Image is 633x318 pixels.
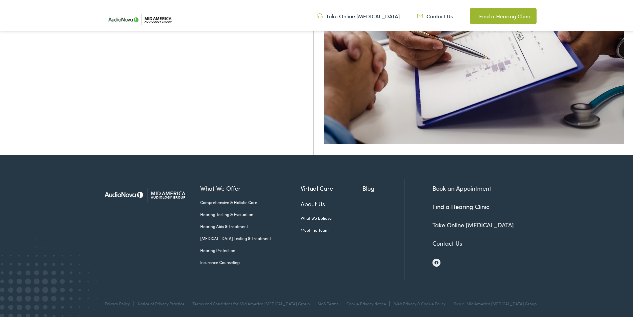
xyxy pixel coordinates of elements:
[105,299,130,305] a: Privacy Policy
[200,182,301,191] a: What We Offer
[138,299,185,305] a: Notice of Privacy Practice
[346,299,386,305] a: Cookie Privacy Notice
[432,183,491,191] a: Book an Appointment
[417,11,453,18] a: Contact Us
[301,182,363,191] a: Virtual Care
[417,11,423,18] img: utility icon
[301,226,363,232] a: Meet the Team
[317,11,400,18] a: Take Online [MEDICAL_DATA]
[470,11,476,19] img: utility icon
[317,11,323,18] img: utility icon
[200,210,301,216] a: Hearing Testing & Evaluation
[200,258,301,264] a: Insurance Counseling
[200,234,301,240] a: [MEDICAL_DATA] Testing & Treatment
[318,299,338,305] a: SMS Terms
[200,222,301,228] a: Hearing Aids & Treatment
[432,219,514,228] a: Take Online [MEDICAL_DATA]
[200,246,301,252] a: Hearing Protection
[362,182,404,191] a: Blog
[301,214,363,220] a: What We Believe
[193,299,310,305] a: Terms and Conditions for Mid America [MEDICAL_DATA] Group
[470,7,537,23] a: Find a Hearing Clinic
[434,259,438,263] img: Facebook icon, indicating the presence of the site or brand on the social media platform.
[450,300,537,305] div: ©2025 Mid America [MEDICAL_DATA] Group
[99,177,191,210] img: Mid America Audiology Group
[394,299,445,305] a: Web Privacy & Cookie Policy
[432,201,489,209] a: Find a Hearing Clinic
[432,238,462,246] a: Contact Us
[301,198,363,207] a: About Us
[200,198,301,204] a: Comprehensive & Holistic Care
